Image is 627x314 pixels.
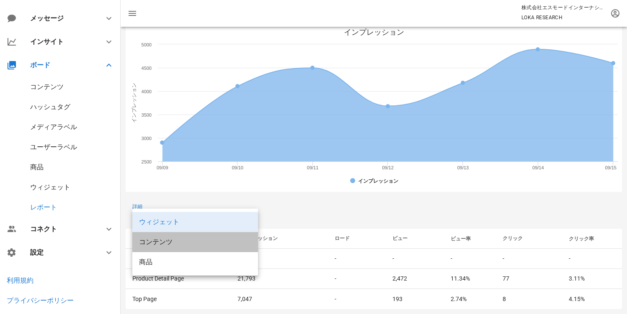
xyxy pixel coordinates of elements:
text: 09/13 [457,165,469,170]
td: 77 [496,269,562,289]
text: 09/11 [307,165,319,170]
text: 09/12 [382,165,394,170]
div: 詳細ウィジェット [132,209,258,222]
span: Product Detail Page [132,275,184,282]
text: 4000 [142,89,152,94]
td: 7,047 [231,289,328,309]
div: インサイト [30,38,94,46]
td: 4.15% [562,289,622,309]
td: 9 [231,249,328,269]
span: ビュー [392,235,408,241]
td: - [328,289,386,309]
tspan: インプレッション [131,83,137,123]
a: 利用規約 [7,276,34,284]
td: - [386,249,444,269]
td: 2.74% [444,289,496,309]
text: 09/15 [605,165,617,170]
td: 193 [386,289,444,309]
p: 株式会社エスモードインターナショナル [521,3,605,12]
tspan: インプレッション [344,28,404,36]
a: 商品 [30,163,44,171]
td: - [328,249,386,269]
div: コネクト [30,225,94,233]
div: 設定 [30,248,94,256]
td: 11.34% [444,269,496,289]
div: ウィジェット [139,218,251,226]
a: メディアラベル [30,123,77,131]
span: クリック [503,235,523,241]
a: レポート [30,203,57,211]
td: - [444,249,496,269]
div: メッセージ [30,14,90,22]
text: 4500 [142,66,152,71]
div: 商品 [139,258,251,266]
tspan: インプレッション [358,178,398,184]
text: 09/14 [532,165,544,170]
text: 2500 [142,159,152,164]
td: - [562,249,622,269]
div: コンテンツ [139,238,251,246]
p: LOKA RESEARCH [521,13,605,22]
span: ロード [335,235,350,241]
text: 09/10 [232,165,243,170]
a: コンテンツ [30,83,64,91]
td: 2,472 [386,269,444,289]
a: プライバシーポリシー [7,296,74,304]
a: ウィジェット [30,183,70,191]
td: - [496,249,562,269]
td: 3.11% [562,269,622,289]
td: 21,793 [231,269,328,289]
text: 5000 [142,42,152,47]
div: ボード [30,61,94,69]
span: クリック率 [569,236,594,242]
span: Top Page [132,296,157,302]
td: 8 [496,289,562,309]
span: ビュー率 [451,236,471,242]
text: 3000 [142,136,152,141]
td: - [328,269,386,289]
text: 3500 [142,112,152,117]
a: ハッシュタグ [30,103,70,111]
text: 09/09 [157,165,168,170]
a: ユーザーラベル [30,143,77,151]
